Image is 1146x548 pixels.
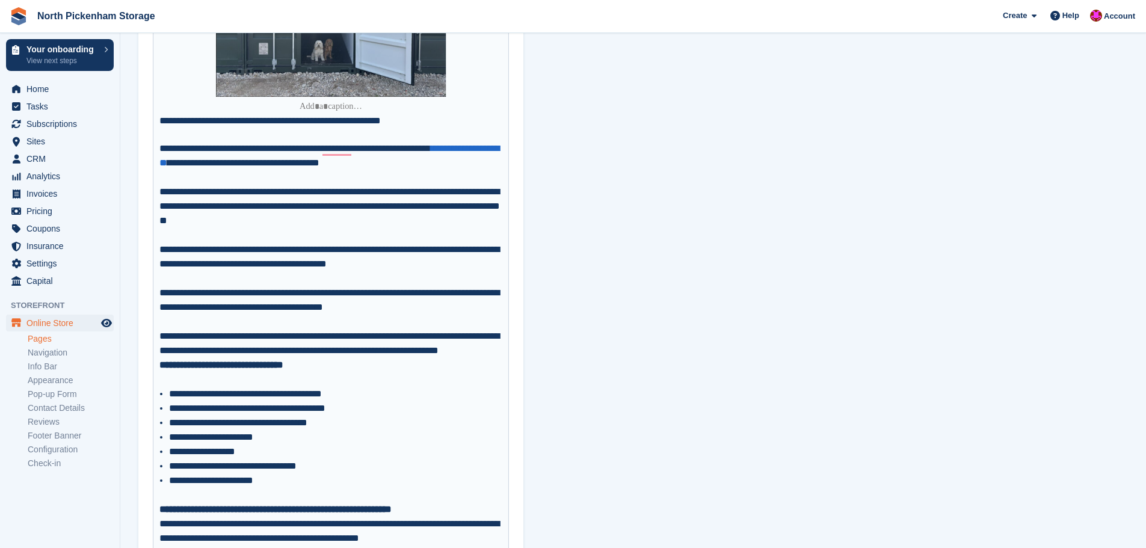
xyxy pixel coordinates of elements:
a: menu [6,238,114,254]
img: Dylan Taylor [1090,10,1102,22]
p: Your onboarding [26,45,98,54]
a: menu [6,272,114,289]
span: Tasks [26,98,99,115]
p: View next steps [26,55,98,66]
span: Pricing [26,203,99,220]
span: Invoices [26,185,99,202]
a: menu [6,255,114,272]
a: menu [6,133,114,150]
span: CRM [26,150,99,167]
img: stora-icon-8386f47178a22dfd0bd8f6a31ec36ba5ce8667c1dd55bd0f319d3a0aa187defe.svg [10,7,28,25]
span: Storefront [11,300,120,312]
a: Navigation [28,347,114,359]
a: menu [6,315,114,331]
a: Preview store [99,316,114,330]
span: Home [26,81,99,97]
a: menu [6,203,114,220]
a: Pop-up Form [28,389,114,400]
a: North Pickenham Storage [32,6,160,26]
a: Contact Details [28,402,114,414]
a: menu [6,185,114,202]
span: Capital [26,272,99,289]
span: Analytics [26,168,99,185]
a: menu [6,168,114,185]
span: Account [1104,10,1135,22]
span: Coupons [26,220,99,237]
span: Subscriptions [26,115,99,132]
a: Configuration [28,444,114,455]
a: Your onboarding View next steps [6,39,114,71]
a: Pages [28,333,114,345]
a: Check-in [28,458,114,469]
span: Insurance [26,238,99,254]
a: Footer Banner [28,430,114,442]
a: Appearance [28,375,114,386]
a: menu [6,150,114,167]
span: Sites [26,133,99,150]
span: Settings [26,255,99,272]
a: menu [6,220,114,237]
a: menu [6,98,114,115]
span: Help [1062,10,1079,22]
a: menu [6,81,114,97]
span: Online Store [26,315,99,331]
a: Reviews [28,416,114,428]
span: Create [1003,10,1027,22]
a: menu [6,115,114,132]
a: Info Bar [28,361,114,372]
